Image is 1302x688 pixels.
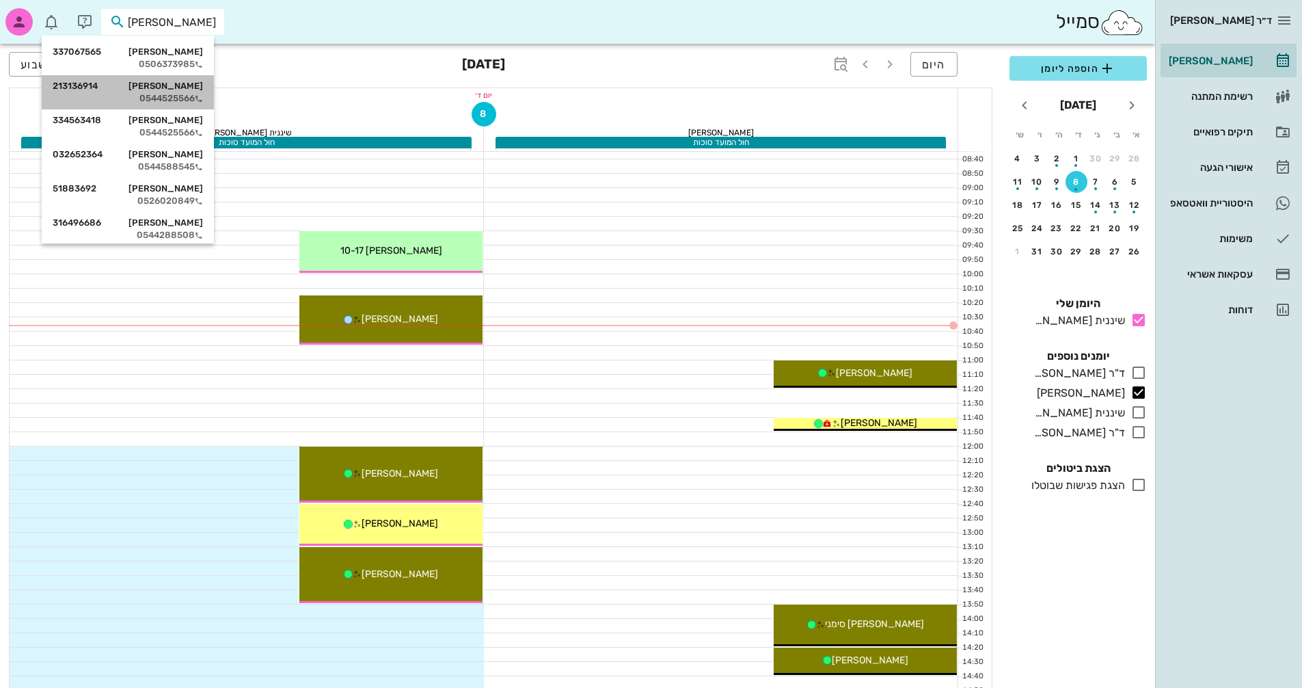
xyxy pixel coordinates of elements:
[1046,194,1068,216] button: 16
[958,412,986,424] div: 11:40
[958,642,986,654] div: 14:20
[1124,241,1145,263] button: 26
[1027,148,1048,170] button: 3
[1085,200,1107,210] div: 14
[362,468,438,479] span: [PERSON_NAME]
[958,154,986,166] div: 08:40
[1046,171,1068,193] button: 9
[1046,200,1068,210] div: 16
[53,81,203,92] div: [PERSON_NAME]
[958,312,986,323] div: 10:30
[219,137,275,147] span: חול המועד סוכות
[53,47,203,57] div: [PERSON_NAME]
[958,441,986,453] div: 12:00
[958,556,986,568] div: 13:20
[1030,123,1048,146] th: ו׳
[958,513,986,525] div: 12:50
[1104,224,1126,233] div: 20
[53,196,203,207] div: 0526020849
[1007,217,1029,239] button: 25
[1166,304,1253,315] div: דוחות
[1027,200,1048,210] div: 17
[1104,154,1126,163] div: 29
[1124,154,1145,163] div: 28
[1166,91,1253,102] div: רשימת המתנה
[1161,44,1297,77] a: [PERSON_NAME]
[1085,154,1107,163] div: 30
[1007,241,1029,263] button: 1
[958,168,986,180] div: 08:50
[1085,217,1107,239] button: 21
[1120,93,1144,118] button: חודש שעבר
[1066,217,1087,239] button: 22
[958,283,986,295] div: 10:10
[362,313,438,325] span: [PERSON_NAME]
[1085,177,1107,187] div: 7
[958,671,986,683] div: 14:40
[1007,247,1029,256] div: 1
[958,254,986,266] div: 09:50
[1089,123,1107,146] th: ג׳
[1031,385,1125,401] div: [PERSON_NAME]
[1170,14,1272,27] span: ד״ר [PERSON_NAME]
[1026,477,1125,494] div: הצגת פגישות שבוטלו
[1009,56,1147,81] button: הוספה ליומן
[958,240,986,252] div: 09:40
[1085,241,1107,263] button: 28
[340,245,442,256] span: [PERSON_NAME] 10-17
[1027,224,1048,233] div: 24
[1007,224,1029,233] div: 25
[1027,241,1048,263] button: 31
[693,137,749,147] span: חול המועד סוכות
[1029,313,1125,329] div: שיננית [PERSON_NAME]
[1050,123,1068,146] th: ה׳
[1124,224,1145,233] div: 19
[1046,217,1068,239] button: 23
[1161,187,1297,220] a: היסטוריית וואטסאפ
[958,384,986,395] div: 11:20
[958,599,986,611] div: 13:50
[1166,198,1253,209] div: היסטוריית וואטסאפ
[958,297,986,309] div: 10:20
[1027,171,1048,193] button: 10
[958,613,986,625] div: 14:00
[1066,200,1087,210] div: 15
[1104,200,1126,210] div: 13
[1161,151,1297,184] a: אישורי הגעה
[910,52,958,77] button: היום
[1007,177,1029,187] div: 11
[958,398,986,410] div: 11:30
[1124,177,1145,187] div: 5
[1046,154,1068,163] div: 2
[21,58,85,71] span: תצוגת שבוע
[958,211,986,223] div: 09:20
[958,427,986,438] div: 11:50
[1124,148,1145,170] button: 28
[1066,224,1087,233] div: 22
[1085,247,1107,256] div: 28
[1066,177,1087,187] div: 8
[1085,224,1107,233] div: 21
[1161,293,1297,326] a: דוחות
[958,341,986,352] div: 10:50
[1108,123,1126,146] th: ב׳
[1100,9,1144,36] img: SmileCloud logo
[10,129,483,137] div: שיננית [PERSON_NAME]
[53,81,98,92] span: 213136914
[958,527,986,539] div: 13:00
[1085,194,1107,216] button: 14
[1066,148,1087,170] button: 1
[832,654,908,666] span: [PERSON_NAME]
[958,628,986,639] div: 14:10
[1009,295,1147,312] h4: היומן שלי
[958,183,986,194] div: 09:00
[1007,148,1029,170] button: 4
[1027,247,1048,256] div: 31
[1027,194,1048,216] button: 17
[1161,116,1297,148] a: תיקים רפואיים
[1166,269,1253,280] div: עסקאות אשראי
[958,226,986,237] div: 09:30
[40,11,49,19] span: תג
[53,183,203,194] div: [PERSON_NAME]
[958,369,986,381] div: 11:10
